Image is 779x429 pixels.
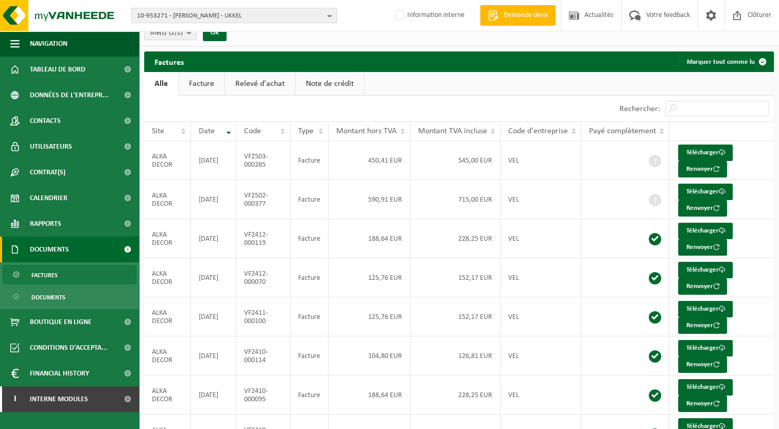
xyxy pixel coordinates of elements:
[296,72,364,96] a: Note de crédit
[410,180,500,219] td: 715,00 EUR
[678,200,727,217] button: Renvoyer
[144,25,197,40] button: Site(s)(2/2)
[678,340,733,356] a: Télécharger
[191,336,236,376] td: [DATE]
[290,336,328,376] td: Facture
[191,376,236,415] td: [DATE]
[30,335,108,361] span: Conditions d'accepta...
[410,258,500,297] td: 152,17 EUR
[290,219,328,258] td: Facture
[678,278,727,295] button: Renvoyer
[328,336,410,376] td: 104,80 EUR
[679,51,773,72] button: Marquer tout comme lu
[290,180,328,219] td: Facture
[500,141,581,180] td: VEL
[328,180,410,219] td: 590,91 EUR
[191,219,236,258] td: [DATE]
[144,141,191,180] td: ALKA DECOR
[236,376,290,415] td: VF2410-000095
[410,376,500,415] td: 228,25 EUR
[336,127,396,135] span: Montant hors TVA
[500,180,581,219] td: VEL
[30,237,69,262] span: Documents
[500,336,581,376] td: VEL
[144,297,191,336] td: ALKA DECOR
[191,258,236,297] td: [DATE]
[410,141,500,180] td: 545,00 EUR
[508,127,568,135] span: Code d'entreprise
[203,25,227,41] button: OK
[137,8,323,24] span: 10-953271 - [PERSON_NAME] - UKKEL
[30,185,67,211] span: Calendrier
[191,297,236,336] td: [DATE]
[328,141,410,180] td: 450,41 EUR
[500,376,581,415] td: VEL
[144,219,191,258] td: ALKA DECOR
[30,309,92,335] span: Boutique en ligne
[236,258,290,297] td: VF2412-000070
[678,223,733,239] a: Télécharger
[589,127,656,135] span: Payé complètement
[678,317,727,334] button: Renvoyer
[328,258,410,297] td: 125,76 EUR
[169,29,183,36] count: (2/2)
[30,159,65,185] span: Contrat(s)
[236,141,290,180] td: VF2503-000285
[30,108,61,134] span: Contacts
[236,219,290,258] td: VF2412-000119
[144,376,191,415] td: ALKA DECOR
[191,180,236,219] td: [DATE]
[144,258,191,297] td: ALKA DECOR
[480,5,556,26] a: Demande devis
[191,141,236,180] td: [DATE]
[3,265,136,284] a: Factures
[144,72,178,96] a: Alle
[678,262,733,278] a: Télécharger
[290,141,328,180] td: Facture
[131,8,337,23] button: 10-953271 - [PERSON_NAME] - UKKEL
[144,51,194,71] h2: Factures
[3,287,136,307] a: Documents
[244,127,261,135] span: Code
[678,239,727,256] button: Renvoyer
[678,356,727,373] button: Renvoyer
[328,219,410,258] td: 188,64 EUR
[418,127,487,135] span: Montant TVA incluse
[328,297,410,336] td: 125,76 EUR
[30,386,88,412] span: Interne modules
[678,301,733,317] a: Télécharger
[30,211,61,237] span: Rapports
[30,31,67,57] span: Navigation
[30,361,89,386] span: Financial History
[144,180,191,219] td: ALKA DECOR
[144,336,191,376] td: ALKA DECOR
[236,180,290,219] td: VF2502-000377
[290,258,328,297] td: Facture
[678,161,727,177] button: Renvoyer
[236,297,290,336] td: VF2411-000100
[31,265,58,285] span: Factures
[619,105,660,113] label: Rechercher:
[179,72,224,96] a: Facture
[31,288,65,307] span: Documents
[225,72,295,96] a: Relevé d'achat
[501,10,550,21] span: Demande devis
[500,297,581,336] td: VEL
[236,336,290,376] td: VF2410-000114
[298,127,314,135] span: Type
[150,25,183,41] span: Site(s)
[290,376,328,415] td: Facture
[393,8,464,23] label: Information interne
[678,379,733,396] a: Télécharger
[328,376,410,415] td: 188,64 EUR
[500,258,581,297] td: VEL
[410,219,500,258] td: 228,25 EUR
[10,386,20,412] span: I
[199,127,215,135] span: Date
[678,145,733,161] a: Télécharger
[152,127,164,135] span: Site
[410,336,500,376] td: 126,81 EUR
[410,297,500,336] td: 152,17 EUR
[30,82,109,108] span: Données de l'entrepr...
[30,134,72,159] span: Utilisateurs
